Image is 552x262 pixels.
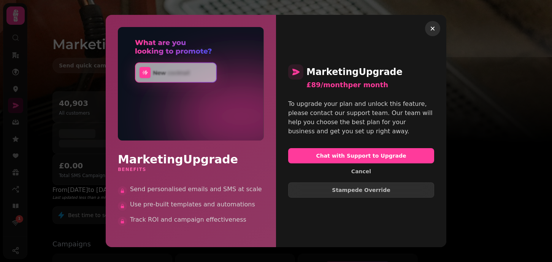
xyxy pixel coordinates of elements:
div: £89/month per month [306,80,434,90]
div: To upgrade your plan and unlock this feature, please contact our support team. Our team will help... [288,99,434,136]
span: Chat with Support to Upgrade [294,153,428,158]
h2: Marketing Upgrade [118,153,264,166]
span: Cancel [351,169,371,174]
span: Send personalised emails and SMS at scale [130,185,264,194]
button: Cancel [345,166,377,176]
h2: Marketing Upgrade [288,64,434,80]
span: Use pre-built templates and automations [130,200,264,209]
h3: Benefits [118,166,264,173]
span: Track ROI and campaign effectiveness [130,215,264,224]
button: Stampede Override [288,182,434,198]
span: Stampede Override [295,187,428,193]
button: Chat with Support to Upgrade [288,148,434,163]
